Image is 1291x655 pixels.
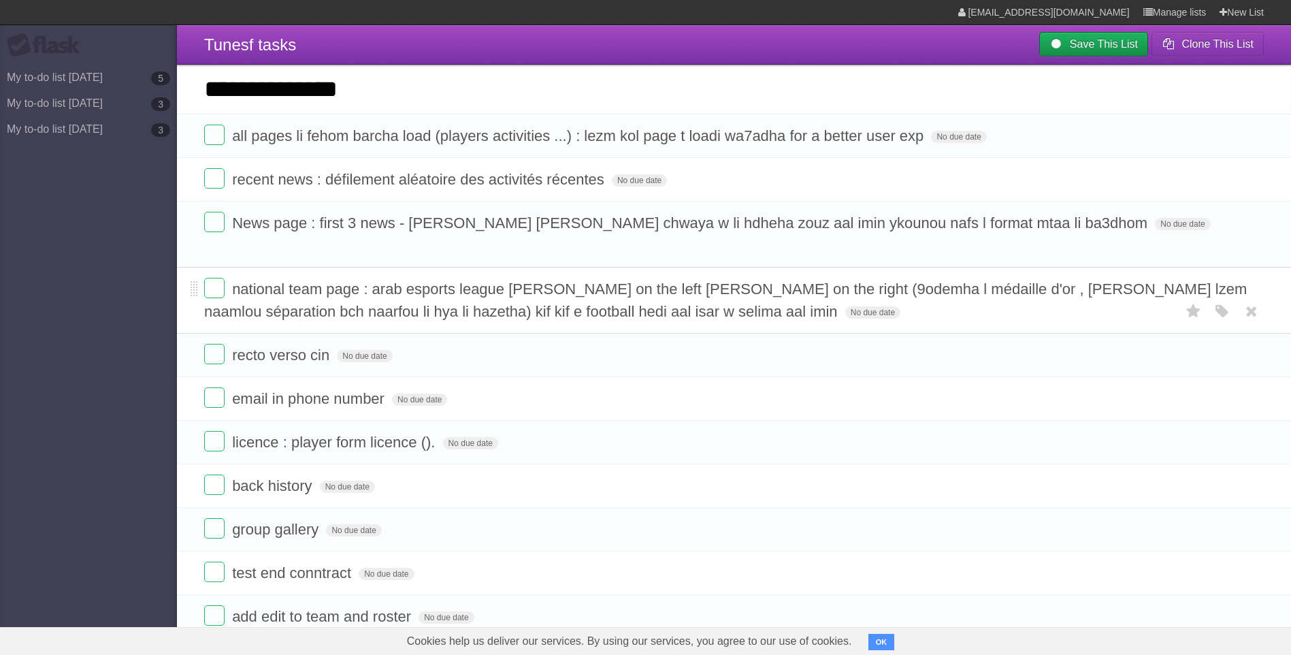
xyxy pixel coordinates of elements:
span: recent news : défilement aléatoire des activités récentes [232,171,608,188]
label: Done [204,431,225,451]
span: recto verso cin [232,347,333,364]
span: No due date [320,481,375,493]
span: add edit to team and roster [232,608,414,625]
span: No due date [326,524,381,537]
span: all pages li fehom barcha load (players activities ...) : lezm kol page t loadi wa7adha for a bet... [232,127,927,144]
label: Done [204,518,225,539]
span: Cookies help us deliver our services. By using our services, you agree to our use of cookies. [393,628,866,655]
label: Done [204,212,225,232]
span: News page : first 3 news - [PERSON_NAME] [PERSON_NAME] chwaya w li hdheha zouz aal imin ykounou n... [232,214,1151,231]
span: No due date [1155,218,1210,230]
label: Done [204,168,225,189]
button: OK [868,634,895,650]
span: No due date [443,437,498,449]
span: group gallery [232,521,322,538]
label: Done [204,387,225,408]
span: licence : player form licence (). [232,434,438,451]
span: national team page : arab esports league [PERSON_NAME] on the left [PERSON_NAME] on the right (9o... [204,281,1247,320]
span: No due date [359,568,414,580]
span: Tunesf tasks [204,35,296,54]
label: Done [204,605,225,626]
b: Save This List [1070,38,1138,50]
label: Done [204,278,225,298]
span: test end conntract [232,564,355,581]
label: Done [204,562,225,582]
span: back history [232,477,315,494]
span: No due date [931,131,986,143]
span: No due date [392,394,447,406]
span: No due date [845,306,900,319]
button: Clone This List [1151,32,1264,57]
label: Done [204,125,225,145]
b: 3 [151,97,170,111]
label: Star task [1181,300,1207,323]
span: No due date [419,611,474,624]
b: 5 [151,71,170,85]
div: Flask [7,33,88,58]
b: 3 [151,123,170,137]
span: No due date [337,350,392,362]
span: email in phone number [232,390,388,407]
label: Done [204,475,225,495]
a: Save This List [1039,32,1148,57]
label: Done [204,344,225,364]
span: No due date [612,174,667,187]
b: Clone This List [1181,38,1254,50]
